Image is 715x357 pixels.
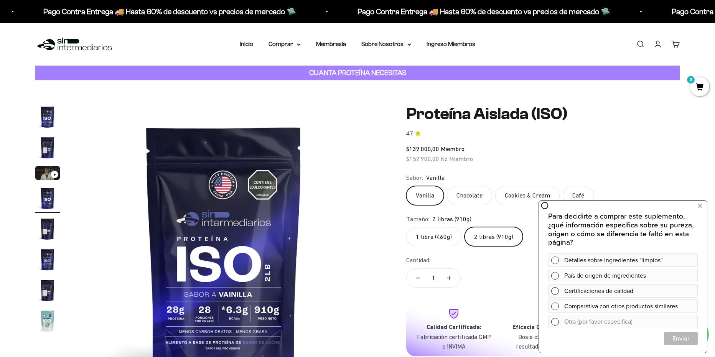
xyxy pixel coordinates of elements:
button: Aumentar cantidad [438,269,460,287]
h1: Proteína Aislada (ISO) [406,105,680,123]
a: Membresía [316,41,346,47]
span: No Miembro [441,155,473,162]
label: Cantidad: [406,255,430,265]
span: Vanilla [426,173,445,183]
p: Fabricación certificada GMP e INVIMA [415,332,492,352]
p: Pago Contra Entrega 🚚 Hasta 60% de descuento vs precios de mercado 🛸 [43,5,296,18]
p: Pago Contra Entrega 🚚 Hasta 60% de descuento vs precios de mercado 🛸 [357,5,610,18]
a: Ingreso Miembros [427,41,475,47]
img: Proteína Aislada (ISO) [35,186,60,211]
iframe: zigpoll-iframe [539,200,707,353]
span: $139.000,00 [406,145,439,152]
span: Miembro [441,145,465,152]
summary: Sobre Nosotros [361,39,411,49]
strong: CUANTA PROTEÍNA NECESITAS [309,69,406,77]
img: Proteína Aislada (ISO) [35,278,60,303]
img: Proteína Aislada (ISO) [35,217,60,241]
strong: Eficacia Comprobada: [512,323,573,331]
mark: 0 [686,75,695,84]
button: Ir al artículo 1 [35,105,60,132]
button: Ir al artículo 5 [35,217,60,243]
strong: Calidad Certificada: [427,323,481,331]
p: Dosis clínicas para resultados máximos [504,332,581,352]
a: Inicio [240,41,253,47]
span: 4.7 [406,130,413,138]
img: Proteína Aislada (ISO) [35,247,60,272]
img: Proteína Aislada (ISO) [35,135,60,160]
a: 0 [690,83,709,92]
summary: Comprar [269,39,301,49]
span: 2 libras (910g) [432,214,471,224]
button: Ir al artículo 4 [35,186,60,213]
img: Proteína Aislada (ISO) [35,309,60,333]
button: Ir al artículo 3 [35,166,60,182]
button: Ir al artículo 2 [35,135,60,162]
legend: Sabor: [406,173,423,183]
button: Ir al artículo 8 [35,309,60,336]
legend: Tamaño: [406,214,429,224]
button: Ir al artículo 6 [35,247,60,274]
button: Reducir cantidad [407,269,429,287]
a: 4.74.7 de 5.0 estrellas [406,130,680,138]
button: Ir al artículo 7 [35,278,60,305]
span: $152.900,00 [406,155,439,162]
img: Proteína Aislada (ISO) [35,105,60,129]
